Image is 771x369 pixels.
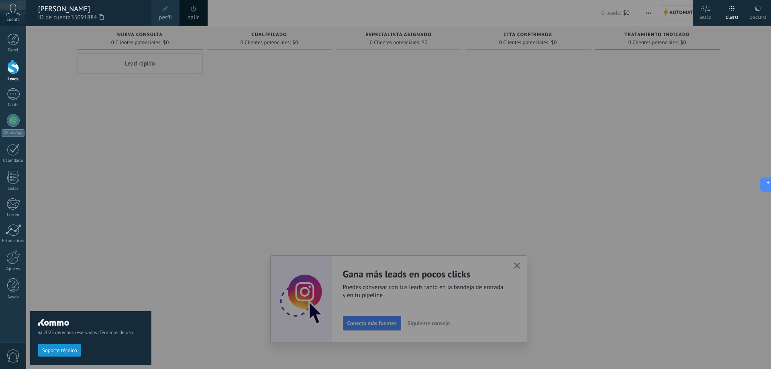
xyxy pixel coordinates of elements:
div: oscuro [749,5,766,26]
button: Soporte técnico [38,344,81,357]
span: Cuenta [6,17,20,22]
span: ID de cuenta [38,13,143,22]
div: [PERSON_NAME] [38,4,143,13]
a: Soporte técnico [38,347,81,353]
div: Calendario [2,158,25,163]
div: Panel [2,48,25,53]
div: claro [726,5,738,26]
a: salir [188,13,199,22]
div: Leads [2,77,25,82]
div: Ayuda [2,295,25,300]
span: © 2025 derechos reservados | [38,330,143,336]
div: WhatsApp [2,129,24,137]
span: 35091884 [71,13,104,22]
div: auto [700,5,712,26]
span: Soporte técnico [42,348,77,353]
div: Estadísticas [2,239,25,244]
div: Correo [2,212,25,218]
div: Listas [2,186,25,192]
span: perfil [159,13,172,22]
div: Chats [2,102,25,108]
a: Términos de uso [100,330,133,336]
div: Ajustes [2,267,25,272]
